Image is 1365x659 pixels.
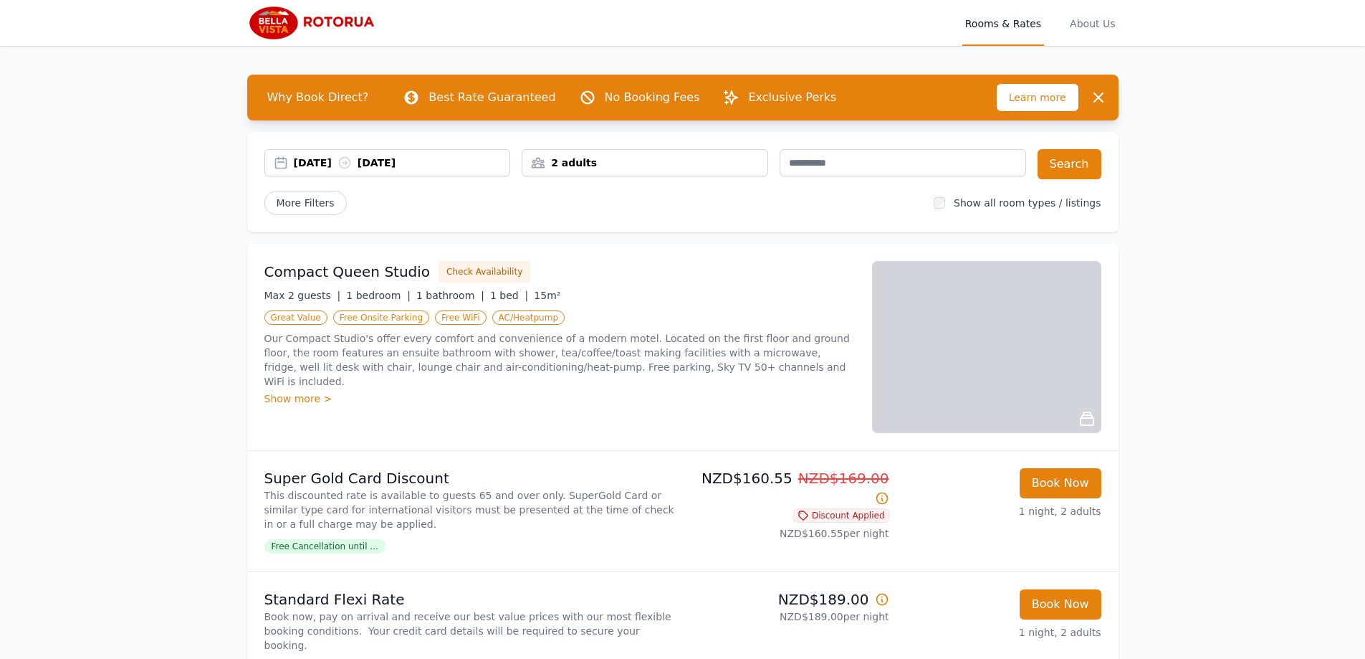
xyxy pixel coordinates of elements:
span: Free Onsite Parking [333,310,429,325]
p: Super Gold Card Discount [264,468,677,488]
span: NZD$169.00 [798,470,889,487]
p: NZD$160.55 [689,468,889,508]
span: Free Cancellation until ... [264,539,385,554]
div: 2 adults [522,156,767,170]
span: 1 bedroom | [346,290,411,301]
span: 1 bed | [490,290,528,301]
p: NZD$189.00 per night [689,610,889,624]
span: Discount Applied [793,508,889,523]
span: Free WiFi [435,310,487,325]
p: Our Compact Studio's offer every comfort and convenience of a modern motel. Located on the first ... [264,331,855,389]
button: Check Availability [439,261,530,283]
div: Show more > [264,392,855,406]
p: Book now, pay on arrival and receive our best value prices with our most flexible booking conditi... [264,610,677,653]
span: AC/Heatpump [492,310,565,325]
button: Search [1038,149,1101,179]
span: Why Book Direct? [256,83,380,112]
p: 1 night, 2 adults [901,625,1101,640]
p: This discounted rate is available to guests 65 and over only. SuperGold Card or similar type card... [264,488,677,531]
span: Learn more [997,84,1078,111]
span: 15m² [534,290,560,301]
span: Great Value [264,310,327,325]
span: 1 bathroom | [416,290,484,301]
p: Standard Flexi Rate [264,589,677,610]
label: Show all room types / listings [954,197,1101,209]
button: Book Now [1020,468,1101,498]
h3: Compact Queen Studio [264,262,431,282]
button: Book Now [1020,589,1101,620]
p: NZD$160.55 per night [689,526,889,541]
p: Exclusive Perks [748,89,836,106]
p: No Booking Fees [605,89,700,106]
span: Max 2 guests | [264,290,341,301]
div: [DATE] [DATE] [294,156,510,170]
p: 1 night, 2 adults [901,504,1101,518]
p: Best Rate Guaranteed [428,89,555,106]
p: NZD$189.00 [689,589,889,610]
img: Bella Vista Rotorua [247,6,385,40]
span: More Filters [264,191,347,215]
